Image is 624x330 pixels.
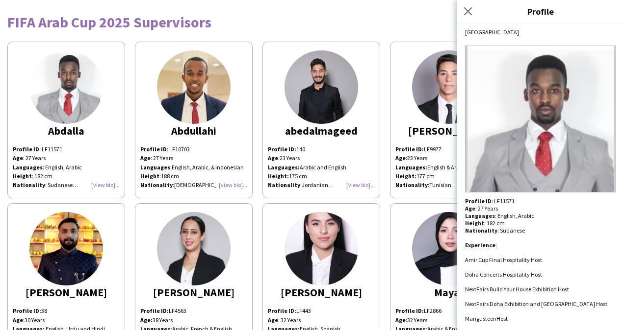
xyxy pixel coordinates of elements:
p: English & Arabic 177 cm [395,163,502,181]
b: Age [13,154,23,162]
b: Height [140,172,159,180]
b: Nationality [13,181,45,189]
div: Abdullahi [140,126,247,135]
span: 32 Years [407,316,427,324]
strong: Age: [140,316,153,324]
span: : [395,154,407,162]
strong: Profile ID [465,197,492,205]
strong: Height [465,219,484,227]
b: Age [140,154,151,162]
img: thumb-1634558898616d63b2688be.jpeg [29,212,103,285]
img: thumb-35d2da39-8be6-4824-85cb-2cf367f06589.png [412,212,486,285]
span: Host [496,315,508,322]
img: thumb-9b6fd660-ba35-4b88-a194-5e7aedc5b98e.png [157,212,231,285]
strong: Profile ID: [395,307,424,314]
div: [PERSON_NAME] [395,126,502,135]
div: Abdalla [13,126,120,135]
p: LF9977 [395,145,502,154]
span: [DEMOGRAPHIC_DATA] [174,181,233,189]
b: Languages [140,164,170,171]
span: : [268,181,302,189]
span: : LF10703 [140,145,190,153]
span: : Sudanese [497,227,525,234]
span: Tunisian [429,181,457,189]
img: thumb-33faf9b0-b7e5-4a64-b199-3db2782ea2c5.png [285,50,358,124]
strong: Profile ID: [268,145,296,153]
div: [PERSON_NAME] [140,288,247,297]
div: FIFA Arab Cup 2025 Supervisors [7,15,617,29]
strong: Profile ID: [140,307,169,314]
span: : [140,181,174,189]
p: LF443 [268,306,375,315]
p: 140 [268,145,375,154]
span: : [395,316,407,324]
li: Amir Cup Final Hospitality Host [465,256,616,263]
p: : LF11571 : English, Arabic : 182 cm [13,145,120,181]
strong: Height [13,172,32,180]
span: : [13,316,25,324]
li: Doha Concerts Hospitality Host [465,271,616,278]
span: 23 Years [280,154,300,162]
li: NextFairs Build Your House Exhibition Host [465,285,616,293]
span: Jordanian [302,181,334,189]
p: 38 [13,306,120,315]
img: thumb-652bf4faf07e0.jpeg [412,50,486,124]
strong: Profile ID [13,145,39,153]
strong: Profile ID: [268,307,296,314]
u: : [465,241,497,249]
h3: Profile [457,5,624,18]
strong: Languages: [268,164,300,171]
b: Age [268,316,278,324]
b: Nationality [395,181,428,189]
span: Profile [13,307,32,314]
p: : LF11571 : English, Arabic : 182 cm [465,197,616,227]
span: : [140,164,172,171]
b: Nationality [465,227,497,234]
div: abedalmageed [268,126,375,135]
b: Age [13,316,23,324]
div: [GEOGRAPHIC_DATA] [465,28,616,36]
span: : Sudanese [45,181,78,189]
strong: Height: [268,172,289,180]
img: Crew avatar or photo [465,46,616,192]
div: [PERSON_NAME] [268,288,375,297]
b: Profile ID [140,145,167,153]
p: : 27 Years [140,154,247,163]
span: : [395,181,429,189]
b: Age [395,316,406,324]
li: NextFairs Doha Exhibition and [GEOGRAPHIC_DATA] Host [465,300,616,307]
img: thumb-65845cc11e641.jpeg [157,50,231,124]
p: 30 Years [13,316,120,325]
strong: Experience [465,241,495,249]
strong: Languages [13,164,43,171]
p: English, Arabic, & Indonesian 188 cm [140,163,247,181]
img: thumb-66c48272d5ea5.jpeg [29,50,103,124]
li: Mangusteen [465,315,616,322]
b: ID: [33,307,41,314]
strong: Height: [395,172,416,180]
div: Mayar [395,288,502,297]
b: Nationality [268,181,300,189]
b: Age [268,154,278,162]
strong: Profile ID: [395,145,424,153]
p: Arabic and English 175 cm [268,163,375,190]
p: LF4563 [140,306,247,315]
span: : 27 Years [23,154,46,162]
b: Nationality [140,181,173,189]
p: LF2866 [395,306,502,315]
b: Age [395,154,406,162]
img: thumb-165089144062669ab0173a8.jpg [285,212,358,285]
span: : 27 Years [475,205,498,212]
strong: Languages [465,212,495,219]
span: : [140,172,161,180]
span: 23 Years [407,154,427,162]
div: [PERSON_NAME] [13,288,120,297]
b: Age [465,205,475,212]
strong: Languages: [395,164,427,171]
span: : [268,154,280,162]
